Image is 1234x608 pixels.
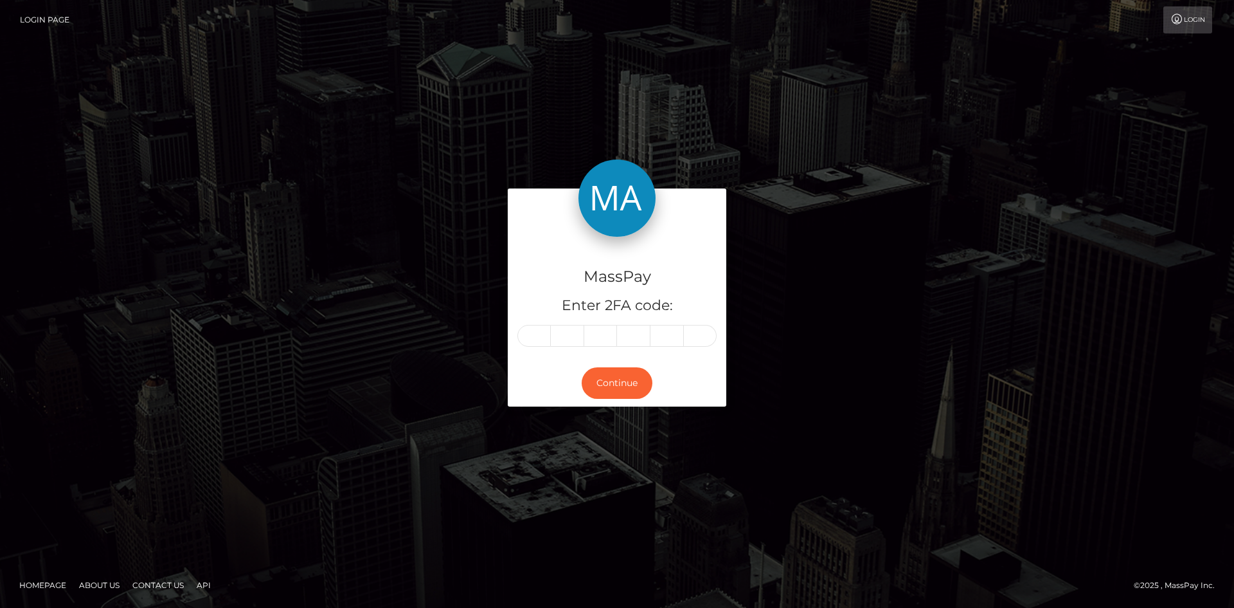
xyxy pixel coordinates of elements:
[1163,6,1212,33] a: Login
[14,575,71,595] a: Homepage
[20,6,69,33] a: Login Page
[1134,578,1224,593] div: © 2025 , MassPay Inc.
[74,575,125,595] a: About Us
[582,367,652,399] button: Continue
[192,575,216,595] a: API
[517,296,717,316] h5: Enter 2FA code:
[578,160,656,237] img: MassPay
[517,266,717,288] h4: MassPay
[127,575,189,595] a: Contact Us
